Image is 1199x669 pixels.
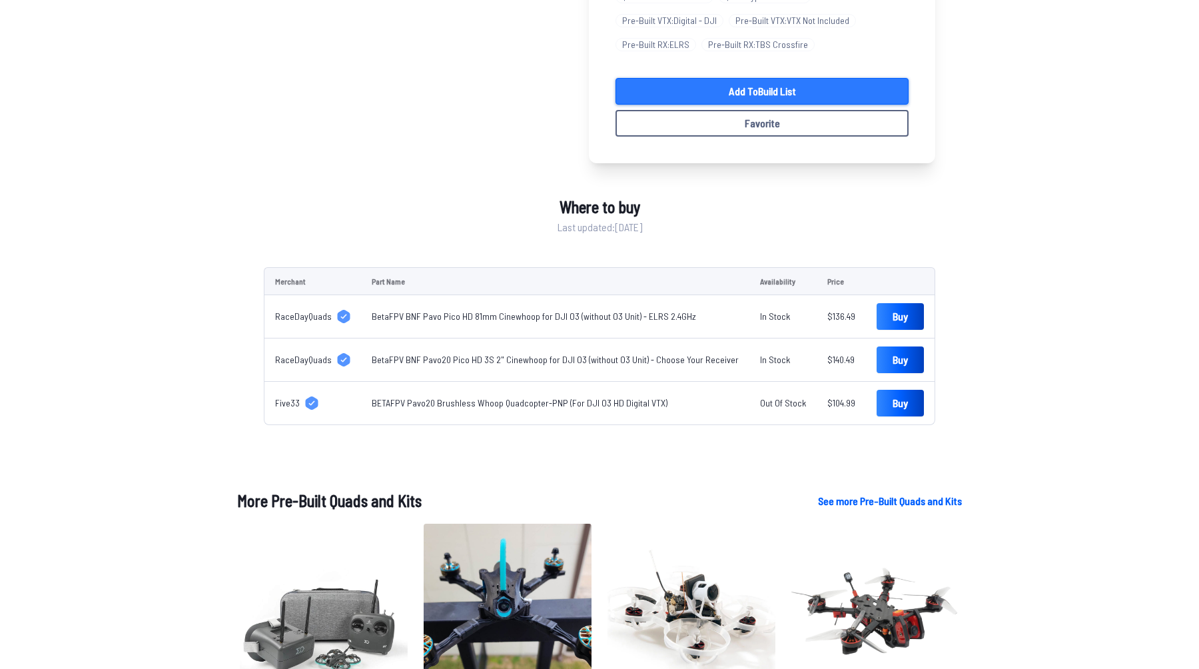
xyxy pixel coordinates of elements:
td: Price [817,267,866,295]
span: Pre-Built RX : TBS Crossfire [701,38,815,51]
a: Buy [877,390,924,416]
a: BetaFPV BNF Pavo Pico HD 81mm Cinewhoop for DJI O3 (without O3 Unit) - ELRS 2.4GHz [372,311,696,322]
button: Favorite [615,110,909,137]
a: Pre-Built VTX:Digital - DJI [615,9,729,33]
a: BETAFPV Pavo20 Brushless Whoop Quadcopter-PNP (For DJI O3 HD Digital VTX) [372,397,667,408]
span: Where to buy [560,195,640,219]
td: $136.49 [817,295,866,338]
td: $140.49 [817,338,866,382]
a: BetaFPV BNF Pavo20 Pico HD 3S 2" Cinewhoop for DJI O3 (without O3 Unit) - Choose Your Receiver [372,354,739,365]
span: Pre-Built RX : ELRS [615,38,696,51]
a: Five33 [275,396,350,410]
a: Pre-Built RX:ELRS [615,33,701,57]
a: Pre-Built VTX:VTX Not Included [729,9,861,33]
td: Out Of Stock [749,382,817,425]
span: Pre-Built VTX : Digital - DJI [615,14,723,27]
span: Last updated: [DATE] [558,219,642,235]
span: RaceDayQuads [275,353,332,366]
a: RaceDayQuads [275,310,350,323]
a: Pre-Built RX:TBS Crossfire [701,33,820,57]
a: Buy [877,346,924,373]
a: Buy [877,303,924,330]
span: Pre-Built VTX : VTX Not Included [729,14,856,27]
td: In Stock [749,338,817,382]
a: RaceDayQuads [275,353,350,366]
td: Part Name [361,267,749,295]
h1: More Pre-Built Quads and Kits [237,489,797,513]
td: $104.99 [817,382,866,425]
span: Five33 [275,396,300,410]
a: Add toBuild List [615,78,909,105]
td: Availability [749,267,817,295]
td: In Stock [749,295,817,338]
td: Merchant [264,267,361,295]
span: RaceDayQuads [275,310,332,323]
a: See more Pre-Built Quads and Kits [818,493,962,509]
